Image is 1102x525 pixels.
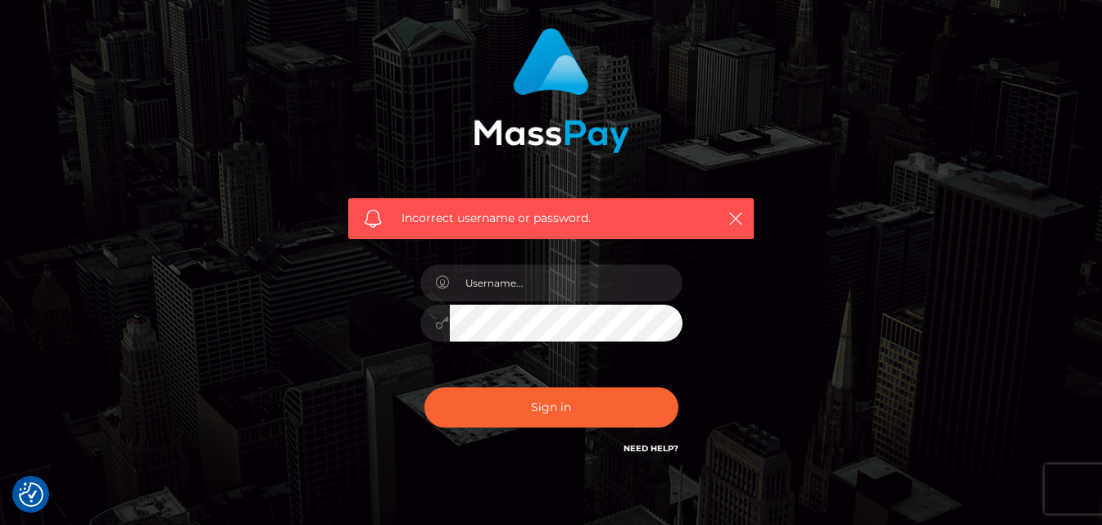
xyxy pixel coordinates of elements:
[424,387,678,428] button: Sign in
[624,443,678,454] a: Need Help?
[19,482,43,507] img: Revisit consent button
[450,265,683,301] input: Username...
[401,210,701,227] span: Incorrect username or password.
[19,482,43,507] button: Consent Preferences
[474,28,629,153] img: MassPay Login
